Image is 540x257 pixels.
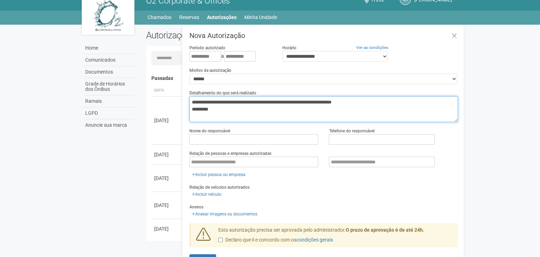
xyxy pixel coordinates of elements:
[189,90,256,96] label: Detalhamento do que será realizado
[154,225,180,232] div: [DATE]
[154,151,180,158] div: [DATE]
[146,30,297,40] h2: Autorizações
[154,175,180,182] div: [DATE]
[189,150,271,157] label: Relação de pessoas e empresas autorizadas
[189,171,247,178] a: Incluir pessoa ou empresa
[329,128,374,134] label: Telefone do responsável
[83,66,136,78] a: Documentos
[346,227,424,233] strong: O prazo de aprovação é de até 24h.
[154,117,180,124] div: [DATE]
[218,237,333,244] label: Declaro que li e concordo com os
[189,128,230,134] label: Nome do responsável
[189,184,250,190] label: Relação de veículos autorizados
[83,107,136,119] a: LGPD
[179,12,199,22] a: Reservas
[189,32,458,39] h3: Nova Autorização
[218,238,223,242] input: Declaro que li e concordo com oscondições gerais
[83,54,136,66] a: Comunicados
[282,45,296,51] label: Horário
[147,12,171,22] a: Chamados
[189,190,224,198] a: Incluir veículo
[151,76,453,81] h4: Passadas
[207,12,237,22] a: Autorizações
[244,12,277,22] a: Minha Unidade
[213,227,458,247] div: Esta autorização precisa ser aprovada pelo administrador.
[189,204,203,210] label: Anexos
[83,78,136,95] a: Grade de Horários dos Ônibus
[189,210,259,218] a: Anexar imagens ou documentos
[151,85,183,96] th: Data
[296,237,333,243] a: condições gerais
[189,67,231,74] label: Motivo da autorização
[356,45,388,50] a: Ver as condições
[83,42,136,54] a: Home
[189,51,272,62] div: a
[83,95,136,107] a: Ramais
[154,202,180,209] div: [DATE]
[189,45,225,51] label: Período autorizado
[83,119,136,131] a: Anuncie sua marca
